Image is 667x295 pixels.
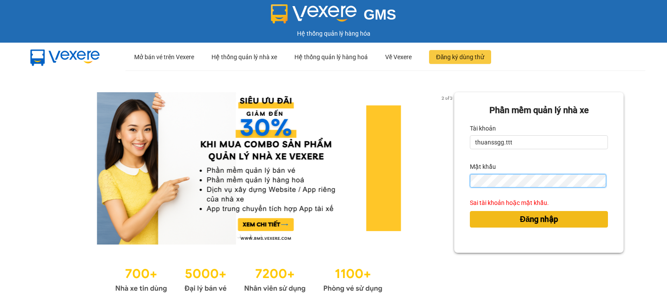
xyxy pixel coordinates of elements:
[470,104,608,117] div: Phần mềm quản lý nhà xe
[363,7,396,23] span: GMS
[2,29,665,38] div: Hệ thống quản lý hàng hóa
[470,160,496,174] label: Mật khẩu
[439,92,454,104] p: 2 of 3
[258,234,261,238] li: slide item 3
[385,43,412,71] div: Về Vexere
[470,211,608,228] button: Đăng nhập
[470,198,608,208] div: Sai tài khoản hoặc mật khẩu.
[470,135,608,149] input: Tài khoản
[429,50,491,64] button: Đăng ký dùng thử
[134,43,194,71] div: Mở bán vé trên Vexere
[436,52,484,62] span: Đăng ký dùng thử
[470,174,606,188] input: Mật khẩu
[22,43,109,71] img: mbUUG5Q.png
[294,43,368,71] div: Hệ thống quản lý hàng hoá
[115,262,383,295] img: Statistics.png
[442,92,454,245] button: next slide / item
[271,4,357,23] img: logo 2
[470,121,496,135] label: Tài khoản
[211,43,277,71] div: Hệ thống quản lý nhà xe
[237,234,240,238] li: slide item 1
[520,213,558,225] span: Đăng nhập
[271,13,396,20] a: GMS
[43,92,56,245] button: previous slide / item
[247,234,251,238] li: slide item 2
